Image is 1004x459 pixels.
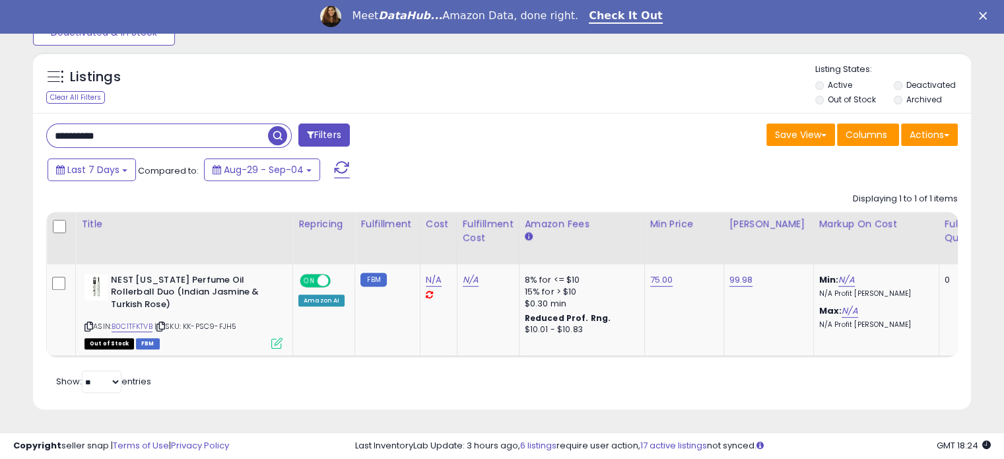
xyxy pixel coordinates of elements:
b: Min: [819,273,839,286]
div: Clear All Filters [46,91,105,104]
label: Deactivated [906,79,955,90]
span: Show: entries [56,375,151,388]
button: Save View [766,124,835,146]
a: B0C1TFKTVB [112,321,152,332]
div: Last InventoryLab Update: 3 hours ago, require user action, not synced. [355,440,991,452]
button: Aug-29 - Sep-04 [204,159,320,181]
a: N/A [842,304,857,318]
label: Archived [906,94,941,105]
div: Amazon AI [298,295,345,306]
strong: Copyright [13,439,61,452]
label: Active [828,79,852,90]
img: 41aF9uAMkuL._SL40_.jpg [84,274,108,300]
th: The percentage added to the cost of goods (COGS) that forms the calculator for Min & Max prices. [813,212,939,264]
a: 75.00 [650,273,673,287]
span: Last 7 Days [67,163,119,176]
span: Compared to: [138,164,199,177]
label: Out of Stock [828,94,876,105]
span: OFF [329,275,350,286]
button: Actions [901,124,958,146]
span: FBM [136,338,160,349]
div: 15% for > $10 [525,286,634,298]
a: N/A [426,273,442,287]
button: Last 7 Days [48,159,136,181]
small: Amazon Fees. [525,231,533,243]
p: Listing States: [815,63,971,76]
div: Cost [426,217,452,231]
a: Privacy Policy [171,439,229,452]
a: Check It Out [589,9,663,24]
div: Repricing [298,217,349,231]
span: ON [301,275,318,286]
p: N/A Profit [PERSON_NAME] [819,320,929,330]
button: Filters [298,124,350,147]
div: Fulfillable Quantity [945,217,990,245]
a: 6 listings [520,439,556,452]
div: ASIN: [84,274,283,347]
div: Meet Amazon Data, done right. [352,9,578,22]
span: 2025-09-12 18:24 GMT [937,439,991,452]
div: Displaying 1 to 1 of 1 items [853,193,958,205]
b: NEST [US_STATE] Perfume Oil Rollerball Duo (Indian Jasmine & Turkish Rose) [111,274,271,314]
span: | SKU: KK-PSC9-FJH5 [154,321,236,332]
div: Close [979,12,992,20]
div: $10.01 - $10.83 [525,324,634,335]
div: Fulfillment [360,217,414,231]
div: Fulfillment Cost [463,217,514,245]
img: Profile image for Georgie [320,6,341,27]
div: Title [81,217,287,231]
b: Reduced Prof. Rng. [525,312,611,324]
div: 8% for <= $10 [525,274,634,286]
div: Min Price [650,217,718,231]
a: N/A [463,273,479,287]
small: FBM [360,273,386,287]
span: Aug-29 - Sep-04 [224,163,304,176]
div: Markup on Cost [819,217,933,231]
div: seller snap | | [13,440,229,452]
div: 0 [945,274,986,286]
a: 17 active listings [640,439,707,452]
span: Columns [846,128,887,141]
a: N/A [838,273,854,287]
div: Amazon Fees [525,217,639,231]
span: All listings that are currently out of stock and unavailable for purchase on Amazon [84,338,134,349]
div: $0.30 min [525,298,634,310]
h5: Listings [70,68,121,87]
i: DataHub... [378,9,442,22]
a: 99.98 [729,273,753,287]
b: Max: [819,304,842,317]
p: N/A Profit [PERSON_NAME] [819,289,929,299]
a: Terms of Use [113,439,169,452]
div: [PERSON_NAME] [729,217,808,231]
button: Columns [837,124,899,146]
